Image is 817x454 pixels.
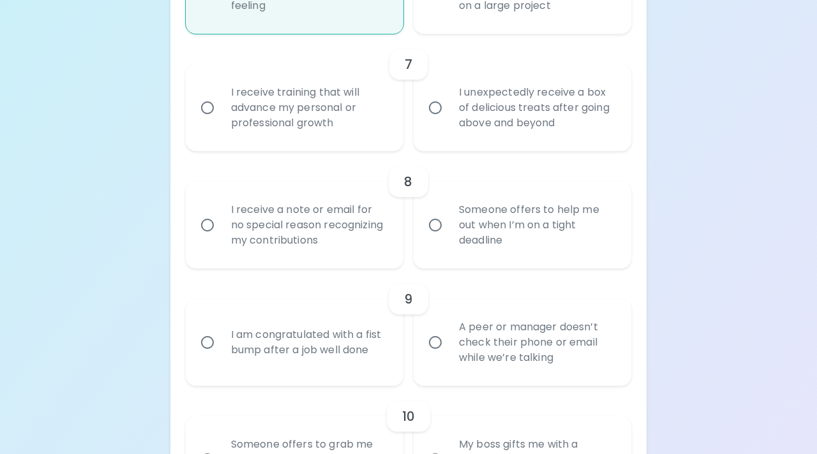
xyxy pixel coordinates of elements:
[404,289,412,309] h6: 9
[449,70,624,146] div: I unexpectedly receive a box of delicious treats after going above and beyond
[449,304,624,381] div: A peer or manager doesn’t check their phone or email while we’re talking
[186,151,632,268] div: choice-group-check
[221,187,396,263] div: I receive a note or email for no special reason recognizing my contributions
[221,70,396,146] div: I receive training that will advance my personal or professional growth
[186,34,632,151] div: choice-group-check
[221,312,396,373] div: I am congratulated with a fist bump after a job well done
[402,406,415,427] h6: 10
[186,268,632,386] div: choice-group-check
[404,172,412,192] h6: 8
[405,54,412,75] h6: 7
[449,187,624,263] div: Someone offers to help me out when I’m on a tight deadline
